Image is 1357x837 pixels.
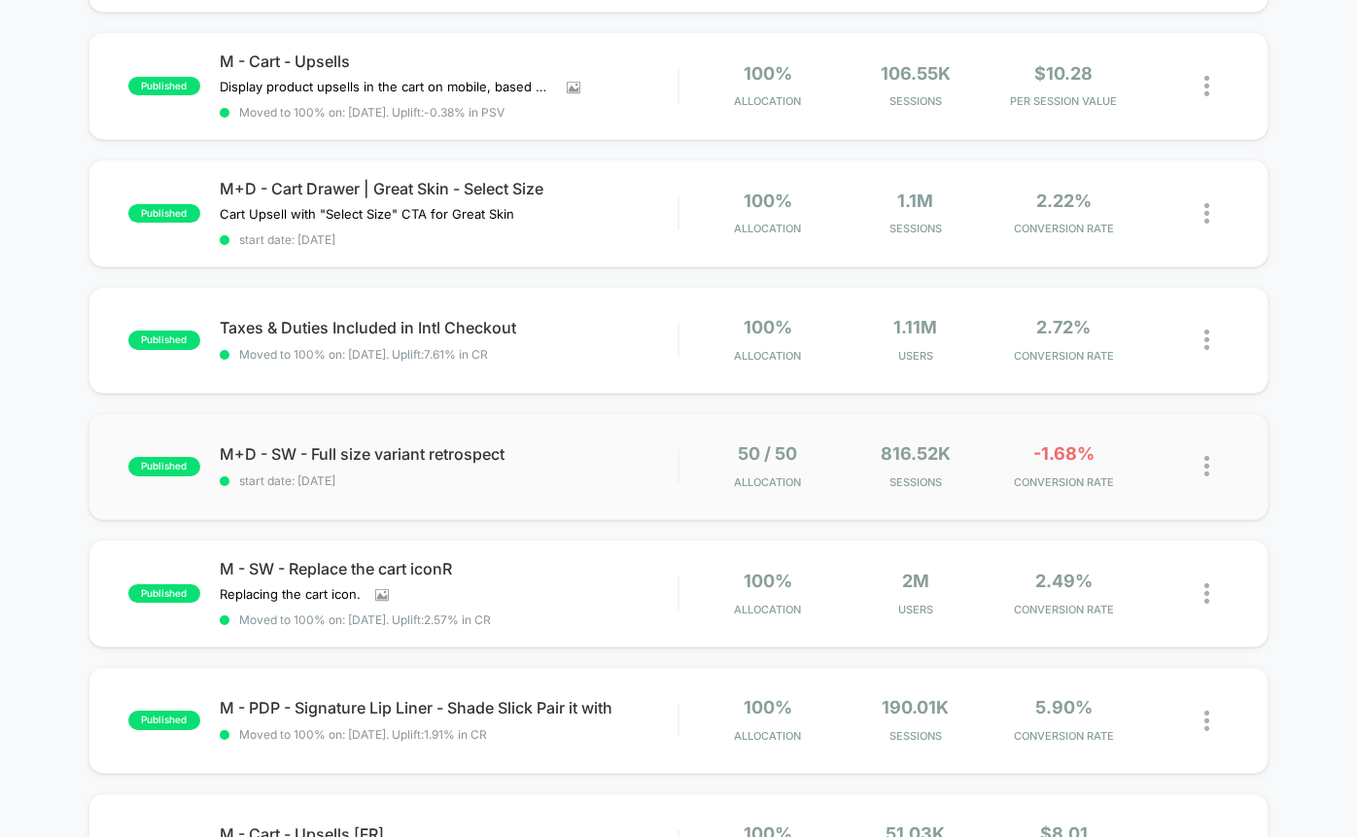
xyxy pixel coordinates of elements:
span: start date: [DATE] [220,474,678,488]
span: start date: [DATE] [220,233,678,247]
img: close [1204,203,1209,224]
span: 5.90% [1035,698,1093,718]
span: 100% [744,192,792,212]
img: close [1204,583,1209,604]
span: CONVERSION RATE [994,476,1132,489]
span: published [128,584,200,604]
span: published [128,331,200,350]
span: -1.68% [1033,444,1095,465]
span: M+D - SW - Full size variant retrospect [220,445,678,463]
span: CONVERSION RATE [994,730,1132,743]
span: published [128,204,200,224]
img: close [1204,76,1209,96]
span: Moved to 100% on: [DATE] . Uplift: 7.61% in CR [239,348,488,362]
span: Display product upsells in the cart on mobile, based on the selected products defined by the adva... [220,80,552,94]
span: Moved to 100% on: [DATE] . Uplift: 2.57% in CR [239,613,491,627]
span: 100% [744,64,792,85]
span: Sessions [847,730,985,743]
span: 100% [744,318,792,338]
span: 2.49% [1035,572,1093,592]
span: 1.11M [893,318,937,338]
span: Allocation [734,476,801,489]
span: CONVERSION RATE [994,350,1132,363]
span: M - SW - Replace the cart iconR [220,560,678,577]
span: 50 / 50 [738,444,797,465]
span: CONVERSION RATE [994,604,1132,616]
span: 100% [744,698,792,718]
span: Allocation [734,350,801,363]
span: Sessions [847,476,985,489]
span: published [128,77,200,96]
span: Moved to 100% on: [DATE] . Uplift: 1.91% in CR [239,728,487,742]
span: Sessions [847,95,985,108]
img: close [1204,711,1209,731]
span: PER SESSION VALUE [994,95,1132,108]
span: 100% [744,572,792,592]
span: Users [847,604,985,616]
span: 1.1M [897,192,933,212]
span: 106.55k [881,64,951,85]
span: Replacing the cart icon. [220,587,361,602]
span: M+D - Cart Drawer | Great Skin - Select Size [220,180,678,197]
span: Allocation [734,223,801,235]
img: close [1204,330,1209,350]
span: Cart Upsell with "Select Size" CTA for Great Skin [220,207,514,222]
span: 2M [902,572,929,592]
span: M - PDP - Signature Lip Liner - Shade Slick Pair it with [220,699,678,716]
span: published [128,457,200,476]
span: Allocation [734,730,801,743]
span: Taxes & Duties Included in Intl Checkout [220,319,678,336]
span: 2.22% [1036,192,1092,212]
span: Sessions [847,223,985,235]
span: M - Cart - Upsells [220,52,678,70]
span: Moved to 100% on: [DATE] . Uplift: -0.38% in PSV [239,106,505,120]
span: CONVERSION RATE [994,223,1132,235]
span: 816.52k [881,444,951,465]
img: close [1204,456,1209,476]
span: $10.28 [1034,64,1093,85]
span: Users [847,350,985,363]
span: 2.72% [1036,318,1091,338]
span: Allocation [734,604,801,616]
span: 190.01k [882,698,949,718]
span: published [128,711,200,730]
span: Allocation [734,95,801,108]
